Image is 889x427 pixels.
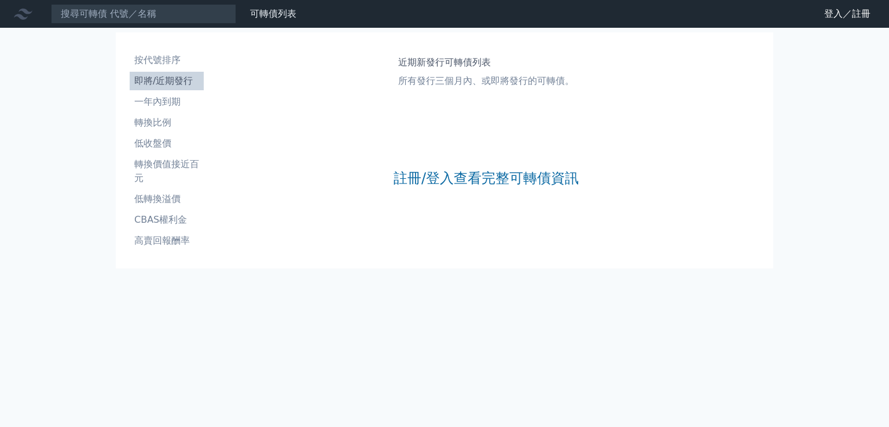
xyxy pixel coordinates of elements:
[250,8,296,19] a: 可轉債列表
[130,190,204,208] a: 低轉換溢價
[130,211,204,229] a: CBAS權利金
[130,51,204,69] a: 按代號排序
[130,113,204,132] a: 轉換比例
[130,213,204,227] li: CBAS權利金
[130,137,204,150] li: 低收盤價
[130,134,204,153] a: 低收盤價
[130,95,204,109] li: 一年內到期
[130,192,204,206] li: 低轉換溢價
[130,234,204,248] li: 高賣回報酬率
[130,116,204,130] li: 轉換比例
[398,56,574,69] h1: 近期新發行可轉債列表
[815,5,880,23] a: 登入／註冊
[130,93,204,111] a: 一年內到期
[130,231,204,250] a: 高賣回報酬率
[51,4,236,24] input: 搜尋可轉債 代號／名稱
[130,74,204,88] li: 即將/近期發行
[130,155,204,187] a: 轉換價值接近百元
[130,157,204,185] li: 轉換價值接近百元
[394,169,579,187] a: 註冊/登入查看完整可轉債資訊
[398,74,574,88] p: 所有發行三個月內、或即將發行的可轉債。
[130,53,204,67] li: 按代號排序
[130,72,204,90] a: 即將/近期發行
